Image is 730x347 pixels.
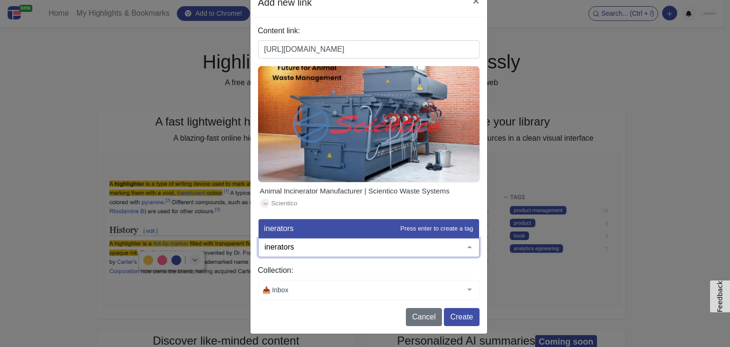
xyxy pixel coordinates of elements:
[258,265,480,276] label: Collection:
[258,25,480,37] label: Content link:
[258,40,480,58] input: Link
[264,224,294,232] span: inerators
[260,186,478,197] div: Animal Incinerator Manufacturer | Scientico Waste Systems
[262,242,460,252] input: Search or add a tag
[271,199,298,208] span: Scientico
[716,280,724,312] span: Feedback
[406,308,442,326] button: Cancel
[262,201,268,206] img: Scientico
[262,284,288,295] span: 📥 Inbox
[444,308,479,326] button: Create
